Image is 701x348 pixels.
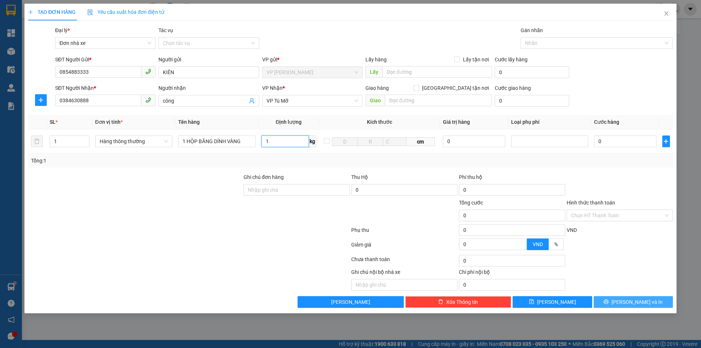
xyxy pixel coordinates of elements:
[78,38,142,45] strong: : [DOMAIN_NAME]
[60,38,151,49] span: Đơn nhà xe
[656,4,677,24] button: Close
[663,138,670,144] span: plus
[55,27,70,33] span: Đại lý
[61,12,160,20] strong: CÔNG TY TNHH VĨNH QUANG
[406,137,435,146] span: cm
[31,157,271,165] div: Tổng: 1
[100,136,168,147] span: Hàng thông thường
[382,66,492,78] input: Dọc đường
[365,66,382,78] span: Lấy
[495,57,528,62] label: Cước lấy hàng
[446,298,478,306] span: Xóa Thông tin
[78,39,95,44] span: Website
[35,97,46,103] span: plus
[508,115,591,129] th: Loại phụ phí
[459,173,565,184] div: Phí thu hộ
[443,135,505,147] input: 0
[533,241,543,247] span: VND
[663,11,669,16] span: close
[495,66,569,78] input: Cước lấy hàng
[267,95,358,106] span: VP Tú Mỡ
[351,174,368,180] span: Thu Hộ
[262,56,363,64] div: VP gửi
[537,298,576,306] span: [PERSON_NAME]
[267,67,358,78] span: VP LÊ HỒNG PHONG
[604,299,609,305] span: printer
[35,94,47,106] button: plus
[662,135,670,147] button: plus
[495,95,569,107] input: Cước giao hàng
[350,255,458,268] div: Chưa thanh toán
[567,200,615,206] label: Hình thức thanh toán
[244,174,284,180] label: Ghi chú đơn hàng
[87,9,164,15] span: Yêu cầu xuất hóa đơn điện tử
[145,97,151,103] span: phone
[383,137,406,146] input: C
[55,84,156,92] div: SĐT Người Nhận
[249,98,255,104] span: user-add
[95,119,123,125] span: Đơn vị tính
[9,11,43,46] img: logo
[521,27,543,33] label: Gán nhãn
[567,227,577,233] span: VND
[158,84,259,92] div: Người nhận
[87,31,134,36] strong: Hotline : 0889 23 23 23
[351,268,457,279] div: Ghi chú nội bộ nhà xe
[298,296,404,308] button: [PERSON_NAME]
[365,95,385,106] span: Giao
[460,56,492,64] span: Lấy tận nơi
[594,119,619,125] span: Cước hàng
[529,299,534,305] span: save
[513,296,592,308] button: save[PERSON_NAME]
[50,119,55,125] span: SL
[365,85,389,91] span: Giao hàng
[419,84,492,92] span: [GEOGRAPHIC_DATA] tận nơi
[612,298,663,306] span: [PERSON_NAME] và In
[145,69,151,74] span: phone
[28,9,76,15] span: TẠO ĐƠN HÀNG
[309,135,316,147] span: kg
[244,184,350,196] input: Ghi chú đơn hàng
[31,135,43,147] button: delete
[262,85,283,91] span: VP Nhận
[405,296,512,308] button: deleteXóa Thông tin
[28,9,33,15] span: plus
[81,22,140,29] strong: PHIẾU GỬI HÀNG
[357,137,383,146] input: R
[351,279,457,291] input: Nhập ghi chú
[331,298,370,306] span: [PERSON_NAME]
[158,56,259,64] div: Người gửi
[87,9,93,15] img: icon
[438,299,443,305] span: delete
[594,296,673,308] button: printer[PERSON_NAME] và In
[495,85,531,91] label: Cước giao hàng
[332,137,358,146] input: D
[367,119,392,125] span: Kích thước
[178,119,200,125] span: Tên hàng
[459,268,565,279] div: Chi phí nội bộ
[554,241,558,247] span: %
[55,56,156,64] div: SĐT Người Gửi
[350,241,458,253] div: Giảm giá
[385,95,492,106] input: Dọc đường
[178,135,256,147] input: VD: Bàn, Ghế
[443,119,470,125] span: Giá trị hàng
[158,27,173,33] label: Tác vụ
[276,119,302,125] span: Định lượng
[365,57,387,62] span: Lấy hàng
[350,226,458,239] div: Phụ thu
[459,200,483,206] span: Tổng cước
